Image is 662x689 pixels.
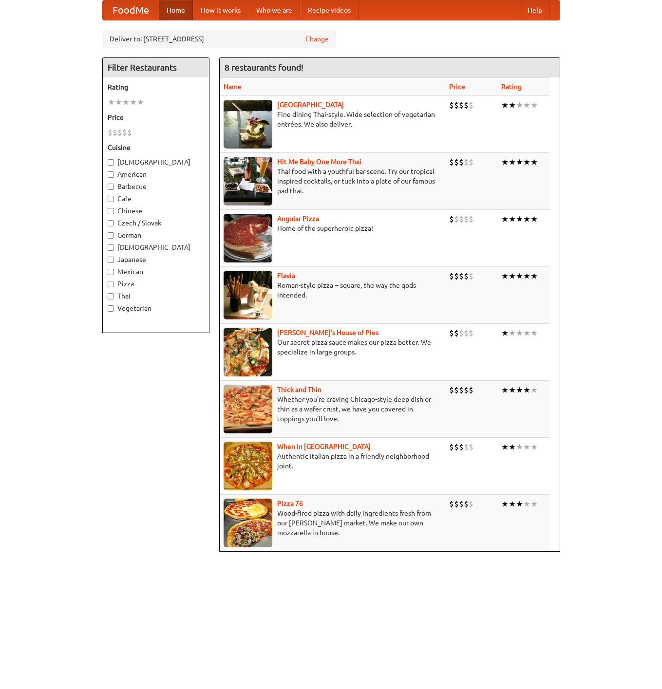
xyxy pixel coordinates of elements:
[516,157,523,168] li: ★
[115,97,122,108] li: ★
[464,328,469,338] li: $
[277,443,371,450] b: When in [GEOGRAPHIC_DATA]
[449,271,454,281] li: $
[277,272,295,279] a: Flavia
[108,220,114,226] input: Czech / Slovak
[454,442,459,452] li: $
[454,328,459,338] li: $
[501,499,509,509] li: ★
[509,442,516,452] li: ★
[459,271,464,281] li: $
[516,328,523,338] li: ★
[300,0,359,20] a: Recipe videos
[103,0,159,20] a: FoodMe
[108,182,204,191] label: Barbecue
[108,281,114,287] input: Pizza
[516,271,523,281] li: ★
[516,442,523,452] li: ★
[108,232,114,239] input: German
[523,157,530,168] li: ★
[224,223,442,233] p: Home of the superheroic pizza!
[224,385,272,433] img: thick.jpg
[516,100,523,111] li: ★
[248,0,300,20] a: Who we are
[516,499,523,509] li: ★
[509,328,516,338] li: ★
[459,499,464,509] li: $
[459,100,464,111] li: $
[509,157,516,168] li: ★
[509,385,516,395] li: ★
[464,157,469,168] li: $
[516,385,523,395] li: ★
[108,112,204,122] h5: Price
[523,385,530,395] li: ★
[530,271,538,281] li: ★
[108,169,204,179] label: American
[469,499,473,509] li: $
[520,0,550,20] a: Help
[159,0,193,20] a: Home
[530,328,538,338] li: ★
[469,100,473,111] li: $
[509,214,516,224] li: ★
[530,385,538,395] li: ★
[108,97,115,108] li: ★
[137,97,144,108] li: ★
[108,196,114,202] input: Cafe
[523,214,530,224] li: ★
[108,218,204,228] label: Czech / Slovak
[501,214,509,224] li: ★
[509,100,516,111] li: ★
[449,214,454,224] li: $
[277,500,303,507] a: Pizza 76
[224,499,272,547] img: pizza76.jpg
[469,442,473,452] li: $
[516,214,523,224] li: ★
[103,58,209,77] h4: Filter Restaurants
[523,271,530,281] li: ★
[469,385,473,395] li: $
[523,100,530,111] li: ★
[108,267,204,277] label: Mexican
[108,230,204,240] label: German
[501,328,509,338] li: ★
[530,499,538,509] li: ★
[108,157,204,167] label: [DEMOGRAPHIC_DATA]
[102,30,336,48] div: Deliver to: [STREET_ADDRESS]
[277,386,322,393] a: Thick and Thin
[224,337,442,357] p: Our secret pizza sauce makes our pizza better. We specialize in large groups.
[108,194,204,204] label: Cafe
[277,215,319,223] a: Angular Pizza
[108,82,204,92] h5: Rating
[277,158,361,166] a: Hit Me Baby One More Thai
[108,242,204,252] label: [DEMOGRAPHIC_DATA]
[464,271,469,281] li: $
[464,100,469,111] li: $
[469,328,473,338] li: $
[454,499,459,509] li: $
[449,385,454,395] li: $
[224,451,442,471] p: Authentic Italian pizza in a friendly neighborhood joint.
[277,101,344,109] b: [GEOGRAPHIC_DATA]
[224,110,442,129] p: Fine dining Thai-style. Wide selection of vegetarian entrées. We also deliver.
[523,499,530,509] li: ★
[530,442,538,452] li: ★
[108,208,114,214] input: Chinese
[224,100,272,149] img: satay.jpg
[108,291,204,301] label: Thai
[459,385,464,395] li: $
[449,100,454,111] li: $
[454,157,459,168] li: $
[449,83,465,91] a: Price
[454,100,459,111] li: $
[224,328,272,376] img: luigis.jpg
[449,499,454,509] li: $
[108,244,114,251] input: [DEMOGRAPHIC_DATA]
[449,157,454,168] li: $
[108,279,204,289] label: Pizza
[454,271,459,281] li: $
[108,143,204,152] h5: Cuisine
